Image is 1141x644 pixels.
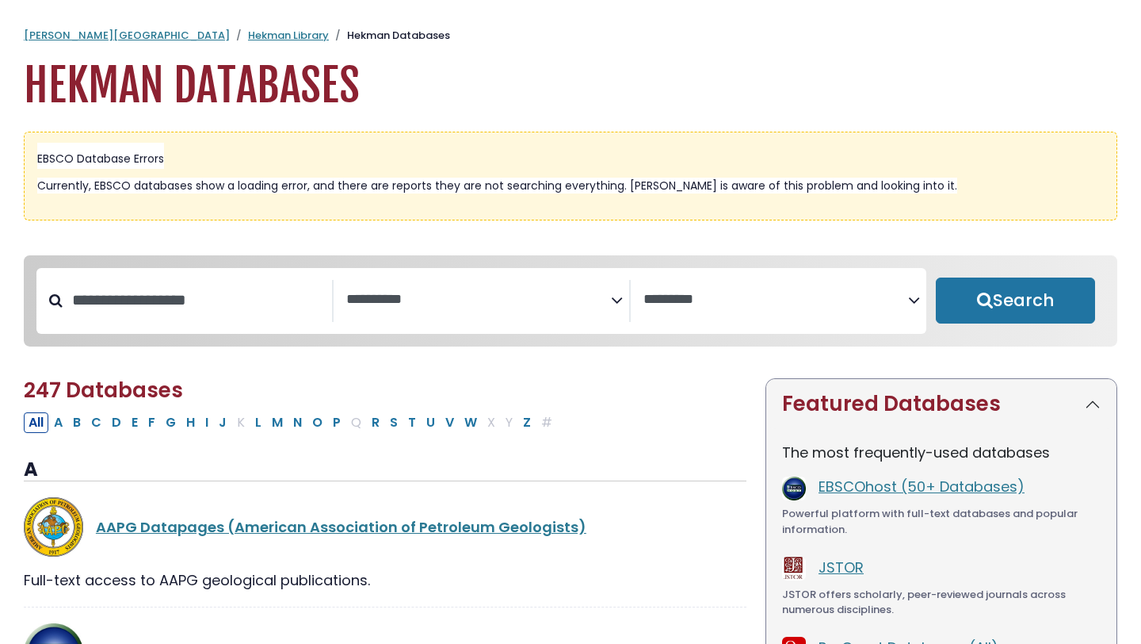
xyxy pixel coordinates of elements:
button: Filter Results B [68,412,86,433]
span: EBSCO Database Errors [37,151,164,167]
button: Filter Results R [367,412,384,433]
a: [PERSON_NAME][GEOGRAPHIC_DATA] [24,28,230,43]
div: Alpha-list to filter by first letter of database name [24,412,559,431]
button: Filter Results V [441,412,459,433]
button: Filter Results H [181,412,200,433]
button: Filter Results Z [518,412,536,433]
button: Featured Databases [766,379,1116,429]
button: Filter Results W [460,412,482,433]
a: Hekman Library [248,28,329,43]
h3: A [24,458,746,482]
span: 247 Databases [24,376,183,404]
button: Filter Results L [250,412,266,433]
button: Submit for Search Results [936,278,1095,324]
nav: breadcrumb [24,28,1117,44]
button: Filter Results P [328,412,345,433]
button: Filter Results J [214,412,231,433]
div: JSTOR offers scholarly, peer-reviewed journals across numerous disciplines. [782,587,1101,618]
button: Filter Results I [200,412,213,433]
button: Filter Results T [403,412,421,433]
button: Filter Results F [143,412,160,433]
textarea: Search [643,292,908,309]
input: Search database by title or keyword [63,287,332,313]
a: EBSCOhost (50+ Databases) [819,477,1025,496]
div: Powerful platform with full-text databases and popular information. [782,506,1101,537]
button: Filter Results M [267,412,288,433]
p: The most frequently-used databases [782,442,1101,463]
button: All [24,412,48,433]
nav: Search filters [24,255,1117,347]
button: Filter Results G [161,412,181,433]
button: Filter Results U [422,412,440,433]
span: Currently, EBSCO databases show a loading error, and there are reports they are not searching eve... [37,178,957,194]
a: AAPG Datapages (American Association of Petroleum Geologists) [96,517,586,537]
button: Filter Results A [49,412,67,433]
button: Filter Results D [107,412,126,433]
button: Filter Results N [288,412,307,433]
li: Hekman Databases [329,28,450,44]
div: Full-text access to AAPG geological publications. [24,569,746,591]
a: JSTOR [819,558,864,577]
textarea: Search [346,292,611,309]
button: Filter Results C [86,412,106,433]
h1: Hekman Databases [24,59,1117,113]
button: Filter Results E [127,412,143,433]
button: Filter Results S [385,412,403,433]
button: Filter Results O [307,412,327,433]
